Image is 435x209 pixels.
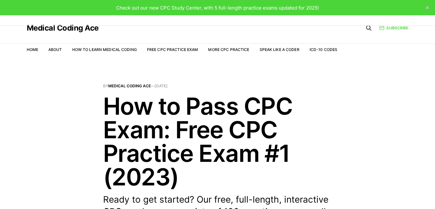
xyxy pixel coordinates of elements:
a: Medical Coding Ace [108,83,151,88]
time: [DATE] [155,83,168,88]
a: More CPC Practice [208,47,249,52]
a: ICD-10 Codes [310,47,337,52]
a: Medical Coding Ace [27,24,99,32]
a: Subscribe [379,25,408,31]
a: Free CPC Practice Exam [147,47,198,52]
a: About [48,47,62,52]
button: close [422,3,432,13]
span: By — [103,84,332,88]
a: How to Learn Medical Coding [72,47,137,52]
iframe: portal-trigger [331,178,435,209]
h1: How to Pass CPC Exam: Free CPC Practice Exam #1 (2023) [103,94,332,189]
span: Check out our new CPC Study Center, with 5 full-length practice exams updated for 2025! [116,5,319,11]
a: Speak Like a Coder [260,47,299,52]
a: Home [27,47,38,52]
